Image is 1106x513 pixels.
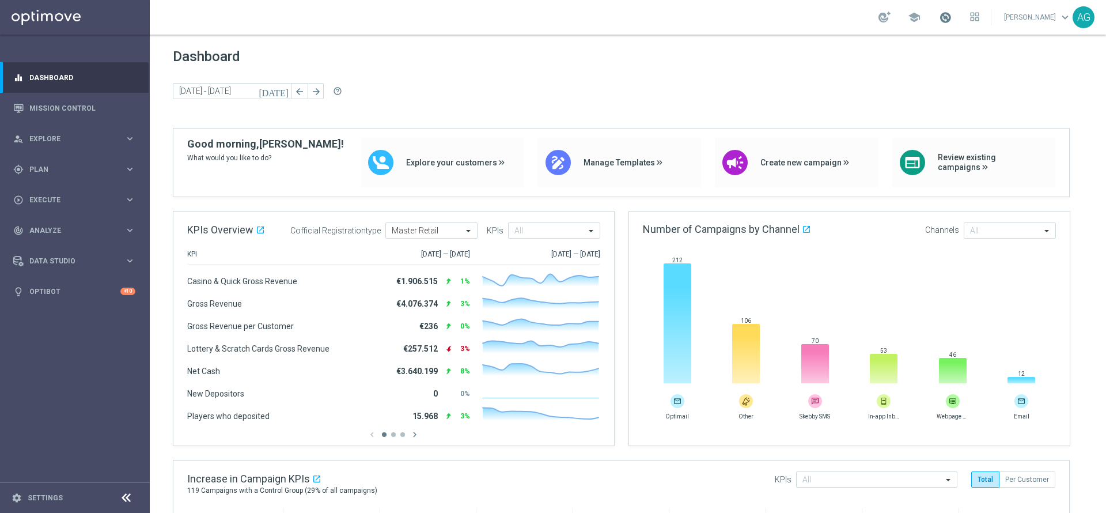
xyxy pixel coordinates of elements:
[29,276,120,307] a: Optibot
[13,225,24,236] i: track_changes
[124,164,135,175] i: keyboard_arrow_right
[13,195,136,205] button: play_circle_outline Execute keyboard_arrow_right
[124,225,135,236] i: keyboard_arrow_right
[1003,9,1073,26] a: [PERSON_NAME]keyboard_arrow_down
[29,258,124,265] span: Data Studio
[13,225,124,236] div: Analyze
[13,164,24,175] i: gps_fixed
[29,227,124,234] span: Analyze
[124,255,135,266] i: keyboard_arrow_right
[12,493,22,503] i: settings
[13,286,24,297] i: lightbulb
[29,62,135,93] a: Dashboard
[29,93,135,123] a: Mission Control
[13,134,136,144] button: person_search Explore keyboard_arrow_right
[13,164,124,175] div: Plan
[13,256,136,266] button: Data Studio keyboard_arrow_right
[13,287,136,296] button: lightbulb Optibot +10
[13,134,124,144] div: Explore
[13,256,124,266] div: Data Studio
[1059,11,1071,24] span: keyboard_arrow_down
[29,135,124,142] span: Explore
[124,194,135,205] i: keyboard_arrow_right
[13,104,136,113] button: Mission Control
[13,62,135,93] div: Dashboard
[13,195,124,205] div: Execute
[13,73,136,82] button: equalizer Dashboard
[13,226,136,235] button: track_changes Analyze keyboard_arrow_right
[13,93,135,123] div: Mission Control
[13,134,24,144] i: person_search
[120,288,135,295] div: +10
[1073,6,1094,28] div: AG
[29,166,124,173] span: Plan
[13,73,24,83] i: equalizer
[29,197,124,203] span: Execute
[13,165,136,174] button: gps_fixed Plan keyboard_arrow_right
[28,495,63,501] a: Settings
[13,276,135,307] div: Optibot
[908,11,921,24] span: school
[13,195,24,205] i: play_circle_outline
[124,133,135,144] i: keyboard_arrow_right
